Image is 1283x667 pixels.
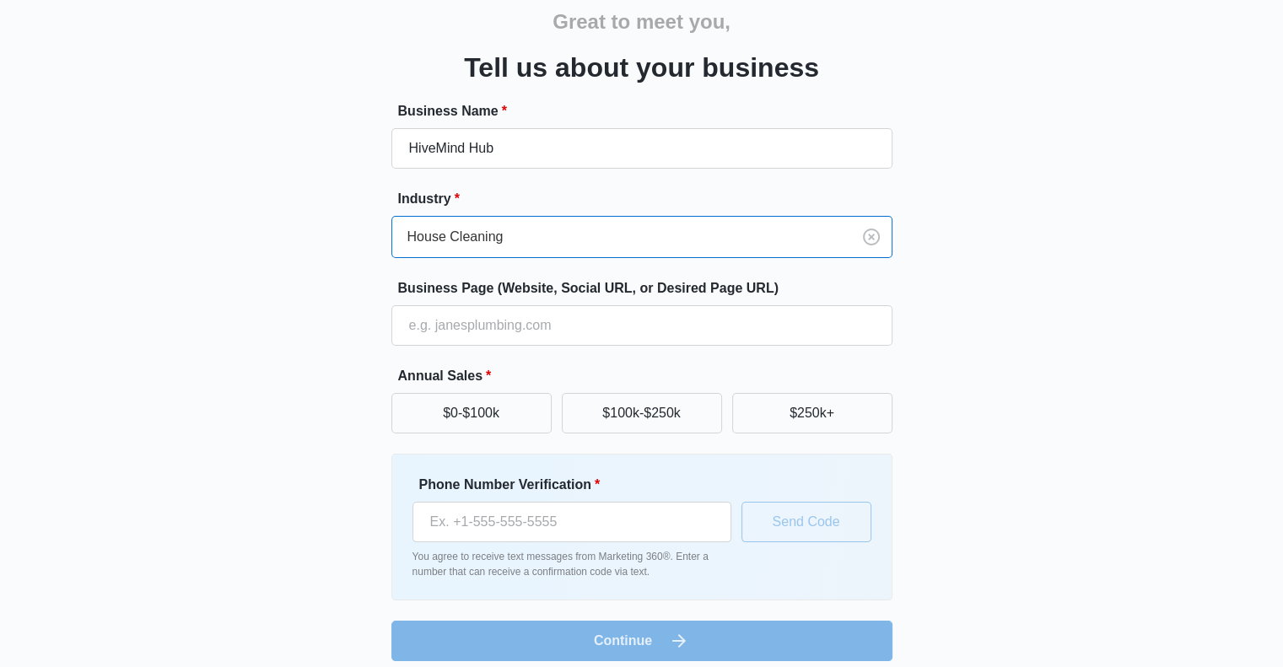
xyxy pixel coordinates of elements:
[398,189,899,209] label: Industry
[412,549,731,579] p: You agree to receive text messages from Marketing 360®. Enter a number that can receive a confirm...
[398,278,899,299] label: Business Page (Website, Social URL, or Desired Page URL)
[562,393,722,433] button: $100k-$250k
[398,366,899,386] label: Annual Sales
[858,223,885,250] button: Clear
[391,128,892,169] input: e.g. Jane's Plumbing
[419,475,738,495] label: Phone Number Verification
[464,47,819,88] h3: Tell us about your business
[398,101,899,121] label: Business Name
[412,502,731,542] input: Ex. +1-555-555-5555
[391,305,892,346] input: e.g. janesplumbing.com
[732,393,892,433] button: $250k+
[553,7,730,37] h2: Great to meet you,
[391,393,552,433] button: $0-$100k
